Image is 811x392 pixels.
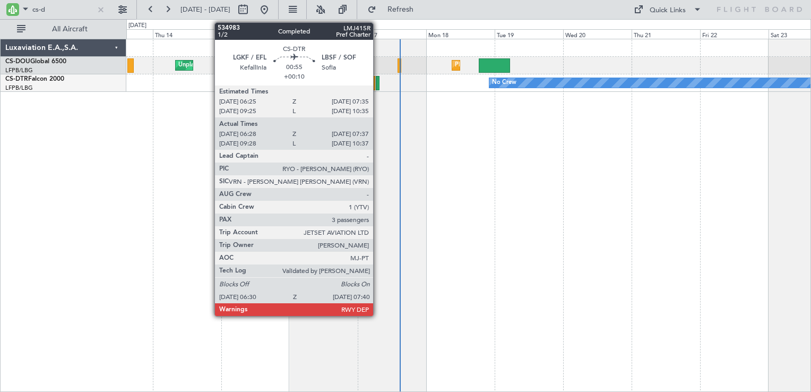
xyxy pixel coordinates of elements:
span: CS-DOU [5,58,30,65]
div: Sat 16 [290,29,358,39]
span: All Aircraft [28,25,112,33]
div: Thu 14 [153,29,221,39]
a: LFPB/LBG [5,66,33,74]
div: Wed 20 [563,29,632,39]
div: No Crew [492,75,516,91]
div: Sun 17 [358,29,426,39]
a: CS-DOUGlobal 6500 [5,58,66,65]
span: CS-DTR [5,76,28,82]
div: Unplanned Maint [GEOGRAPHIC_DATA] ([GEOGRAPHIC_DATA]) [178,57,353,73]
span: [DATE] - [DATE] [180,5,230,14]
div: Tue 19 [495,29,563,39]
div: Quick Links [650,5,686,16]
input: A/C (Reg. or Type) [32,2,93,18]
span: Refresh [378,6,423,13]
a: LFPB/LBG [5,84,33,92]
div: Fri 15 [221,29,290,39]
div: Fri 22 [700,29,769,39]
div: Thu 21 [632,29,700,39]
a: CS-DTRFalcon 2000 [5,76,64,82]
div: Planned Maint [GEOGRAPHIC_DATA] ([GEOGRAPHIC_DATA]) [455,57,622,73]
div: [DATE] [128,21,146,30]
div: Mon 18 [426,29,495,39]
button: Refresh [363,1,426,18]
button: All Aircraft [12,21,115,38]
button: Quick Links [628,1,707,18]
